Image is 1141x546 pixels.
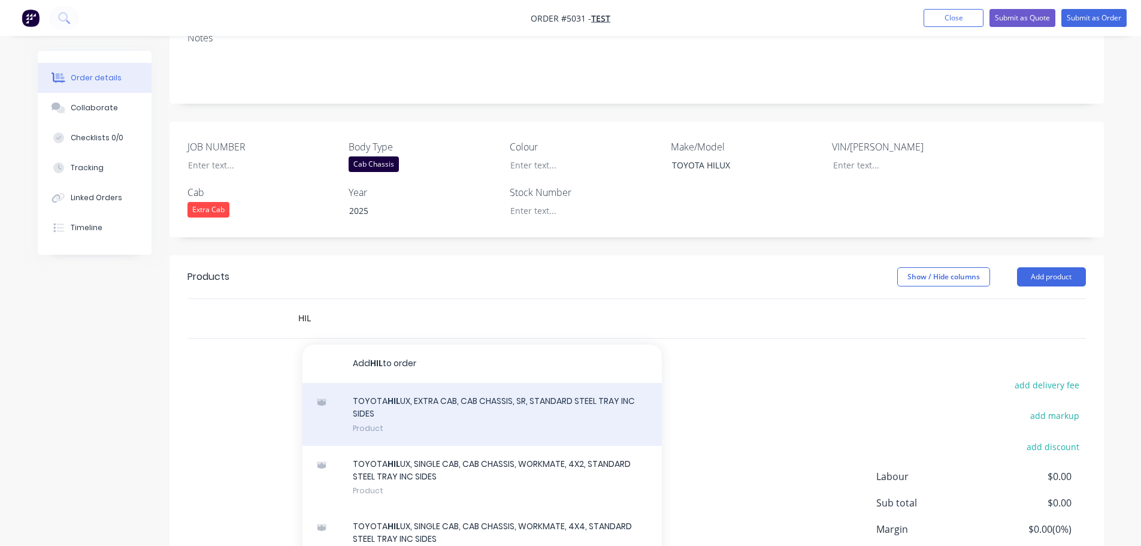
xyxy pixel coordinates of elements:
[1009,377,1086,393] button: add delivery fee
[349,156,399,172] div: Cab Chassis
[302,345,662,383] button: AddHILto order
[982,496,1071,510] span: $0.00
[298,306,537,330] input: Start typing to add a product...
[187,185,337,200] label: Cab
[876,496,983,510] span: Sub total
[349,140,498,154] label: Body Type
[71,192,122,203] div: Linked Orders
[1061,9,1127,27] button: Submit as Order
[989,9,1055,27] button: Submit as Quote
[1024,408,1086,424] button: add markup
[591,13,610,24] a: test
[38,153,152,183] button: Tracking
[982,469,1071,484] span: $0.00
[897,267,990,286] button: Show / Hide columns
[340,202,489,219] div: 2025
[924,9,983,27] button: Close
[71,73,122,83] div: Order details
[187,202,229,218] div: Extra Cab
[982,522,1071,536] span: $0.00 ( 0 %)
[38,213,152,243] button: Timeline
[671,140,821,154] label: Make/Model
[71,132,123,143] div: Checklists 0/0
[38,183,152,213] button: Linked Orders
[187,32,1086,44] div: Notes
[876,469,983,484] span: Labour
[531,13,591,24] span: Order #5031 -
[71,102,118,113] div: Collaborate
[38,123,152,153] button: Checklists 0/0
[510,185,659,200] label: Stock Number
[1017,267,1086,286] button: Add product
[187,270,229,284] div: Products
[832,140,982,154] label: VIN/[PERSON_NAME]
[187,140,337,154] label: JOB NUMBER
[662,156,812,174] div: TOYOTA HILUX
[510,140,659,154] label: Colour
[38,93,152,123] button: Collaborate
[38,63,152,93] button: Order details
[876,522,983,536] span: Margin
[71,222,102,233] div: Timeline
[349,185,498,200] label: Year
[22,9,40,27] img: Factory
[71,162,104,173] div: Tracking
[1021,439,1086,455] button: add discount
